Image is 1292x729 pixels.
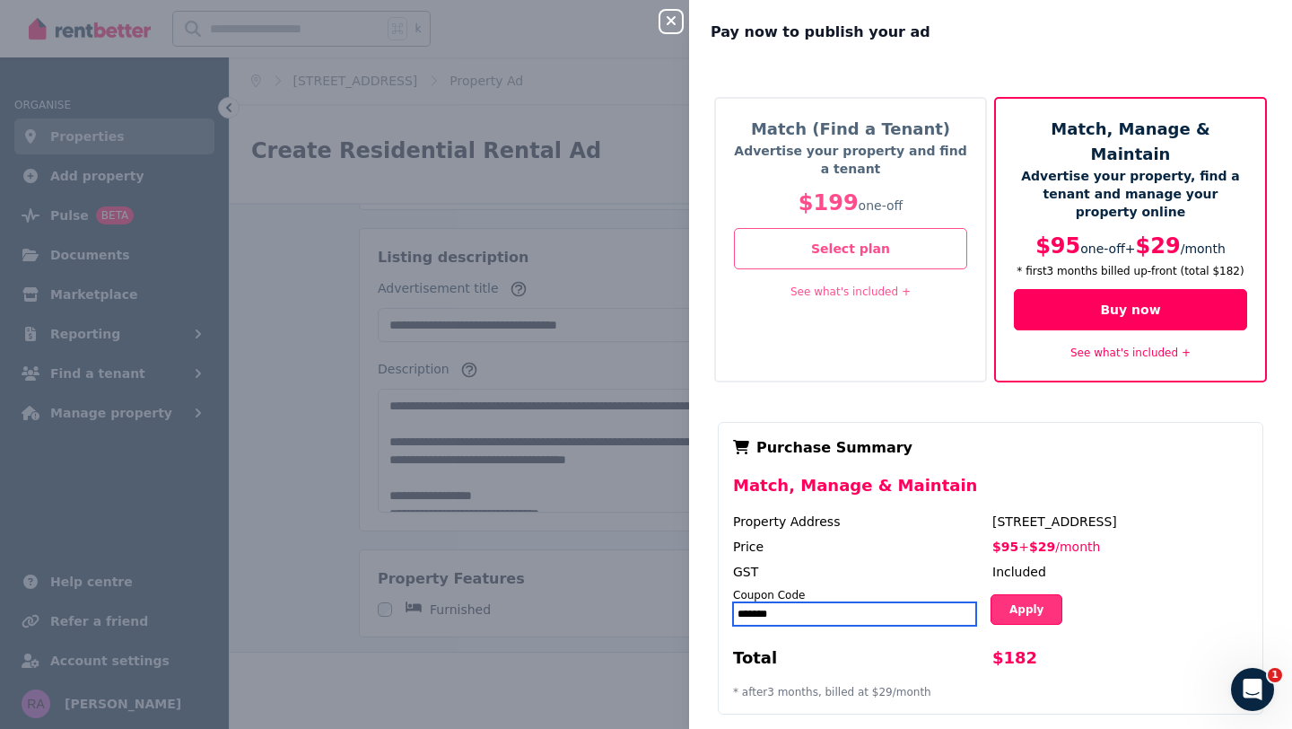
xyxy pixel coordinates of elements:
[1029,540,1055,554] span: $29
[992,513,1248,531] div: [STREET_ADDRESS]
[733,513,989,531] div: Property Address
[734,142,967,178] p: Advertise your property and find a tenant
[992,540,1018,554] span: $95
[1268,668,1282,682] span: 1
[1014,117,1247,167] h5: Match, Manage & Maintain
[711,22,930,43] span: Pay now to publish your ad
[991,594,1062,625] button: Apply
[992,646,1248,678] div: $182
[1014,167,1247,221] p: Advertise your property, find a tenant and manage your property online
[790,285,911,298] a: See what's included +
[1181,242,1226,256] span: / month
[733,538,989,556] div: Price
[733,685,1248,699] p: * after 3 month s, billed at $29 / month
[734,228,967,269] button: Select plan
[799,190,859,215] span: $199
[733,563,989,581] div: GST
[733,646,989,678] div: Total
[1080,242,1125,256] span: one-off
[1014,289,1247,330] button: Buy now
[1014,264,1247,278] p: * first 3 month s billed up-front (total $182 )
[733,437,1248,459] div: Purchase Summary
[1035,233,1080,259] span: $95
[1018,540,1029,554] span: +
[1125,242,1136,256] span: +
[1070,347,1191,359] a: See what's included +
[992,563,1248,581] div: Included
[859,198,904,213] span: one-off
[733,473,1248,513] div: Match, Manage & Maintain
[734,117,967,142] h5: Match (Find a Tenant)
[733,588,976,602] div: Coupon Code
[1136,233,1181,259] span: $29
[1231,668,1274,711] iframe: Intercom live chat
[1055,540,1100,554] span: / month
